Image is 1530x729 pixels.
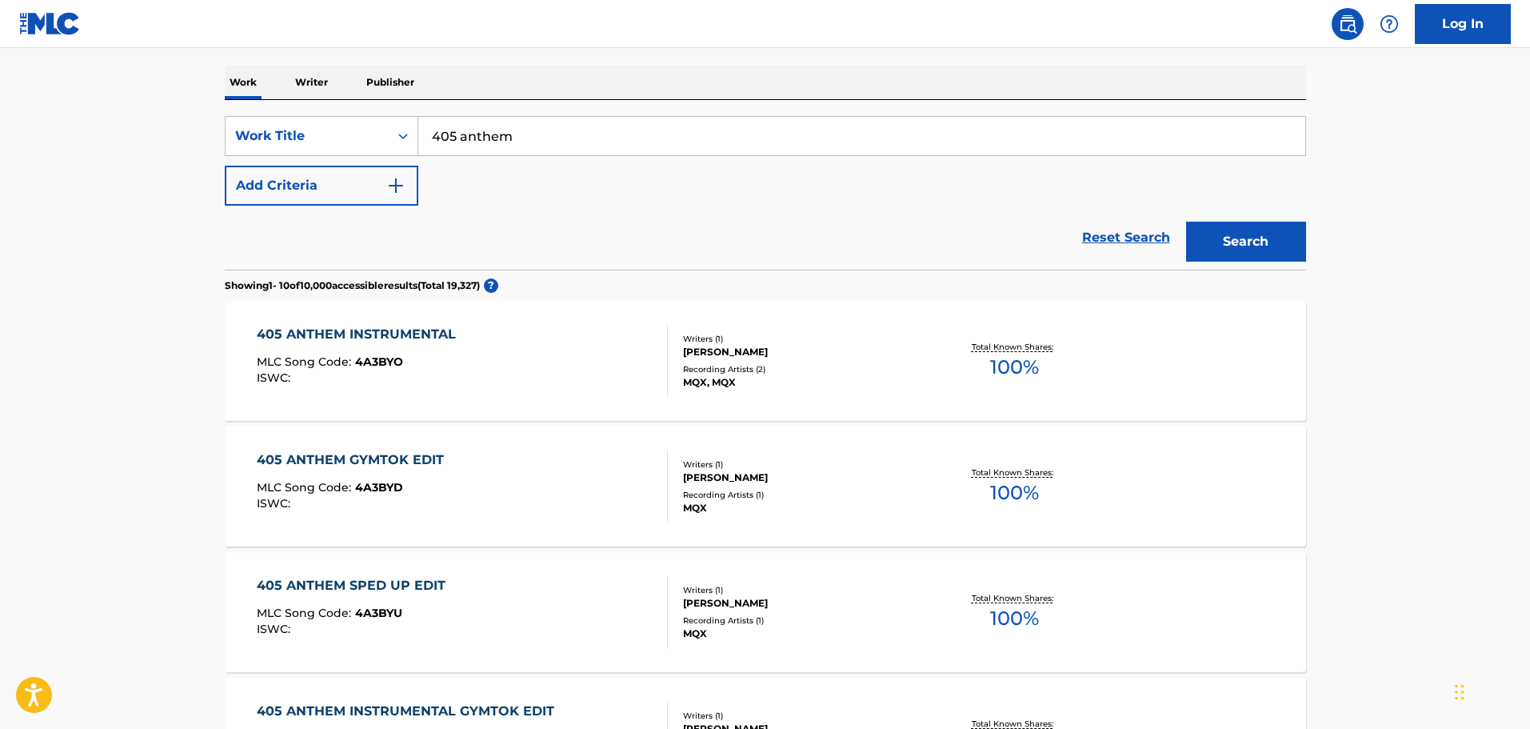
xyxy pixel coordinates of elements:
[257,702,562,721] div: 405 ANTHEM INSTRUMENTAL GYMTOK EDIT
[355,606,402,620] span: 4A3BYU
[1450,652,1530,729] iframe: Chat Widget
[225,166,418,206] button: Add Criteria
[257,480,355,495] span: MLC Song Code :
[1338,14,1357,34] img: search
[1455,668,1464,716] div: Drag
[1380,14,1399,34] img: help
[355,354,403,369] span: 4A3BYO
[683,363,925,375] div: Recording Artists ( 2 )
[257,371,294,385] span: ISWC :
[683,596,925,611] div: [PERSON_NAME]
[683,345,925,359] div: [PERSON_NAME]
[990,604,1039,633] span: 100 %
[257,325,464,344] div: 405 ANTHEM INSTRUMENTAL
[257,622,294,636] span: ISWC :
[225,116,1306,270] form: Search Form
[290,66,333,99] p: Writer
[257,354,355,369] span: MLC Song Code :
[1074,220,1178,255] a: Reset Search
[683,710,925,722] div: Writers ( 1 )
[1373,8,1405,40] div: Help
[683,489,925,501] div: Recording Artists ( 1 )
[1186,222,1306,262] button: Search
[257,496,294,511] span: ISWC :
[19,12,81,35] img: MLC Logo
[683,501,925,515] div: MQX
[225,301,1306,421] a: 405 ANTHEM INSTRUMENTALMLC Song Code:4A3BYOISWC:Writers (1)[PERSON_NAME]Recording Artists (2)MQX,...
[990,353,1039,382] span: 100 %
[362,66,419,99] p: Publisher
[990,479,1039,507] span: 100 %
[386,176,405,195] img: 9d2ae6d4665cec9f34b9.svg
[257,576,453,595] div: 405 ANTHEM SPED UP EDIT
[225,552,1306,672] a: 405 ANTHEM SPED UP EDITMLC Song Code:4A3BYUISWC:Writers (1)[PERSON_NAME]Recording Artists (1)MQXT...
[683,615,925,627] div: Recording Artists ( 1 )
[225,427,1306,547] a: 405 ANTHEM GYMTOK EDITMLC Song Code:4A3BYDISWC:Writers (1)[PERSON_NAME]Recording Artists (1)MQXTo...
[484,278,498,293] span: ?
[972,341,1057,353] p: Total Known Shares:
[225,278,480,293] p: Showing 1 - 10 of 10,000 accessible results (Total 19,327 )
[683,627,925,641] div: MQX
[355,480,403,495] span: 4A3BYD
[257,451,452,470] div: 405 ANTHEM GYMTOK EDIT
[972,592,1057,604] p: Total Known Shares:
[683,333,925,345] div: Writers ( 1 )
[683,375,925,390] div: MQX, MQX
[257,606,355,620] span: MLC Song Code :
[225,66,262,99] p: Work
[1415,4,1511,44] a: Log In
[235,126,379,146] div: Work Title
[683,471,925,485] div: [PERSON_NAME]
[972,467,1057,479] p: Total Known Shares:
[683,584,925,596] div: Writers ( 1 )
[683,459,925,471] div: Writers ( 1 )
[1332,8,1364,40] a: Public Search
